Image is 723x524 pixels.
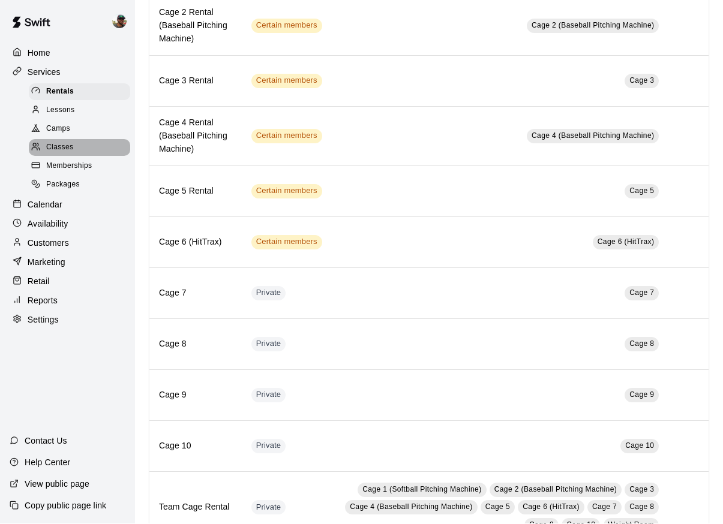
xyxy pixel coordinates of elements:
[28,218,68,230] p: Availability
[10,234,125,252] a: Customers
[25,500,106,512] p: Copy public page link
[28,47,50,59] p: Home
[523,503,580,511] span: Cage 6 (HitTrax)
[251,389,286,403] div: This service is hidden, and can only be accessed via a direct link
[46,86,74,98] span: Rentals
[10,196,125,214] a: Calendar
[159,75,232,88] h6: Cage 3 Rental
[159,338,232,351] h6: Cage 8
[29,139,135,158] a: Classes
[592,503,617,511] span: Cage 7
[110,10,135,34] div: Ben Boykin
[25,435,67,447] p: Contact Us
[28,237,69,249] p: Customers
[29,103,130,119] div: Lessons
[159,501,232,514] h6: Team Cage Rental
[29,121,130,138] div: Camps
[598,238,655,246] span: Cage 6 (HitTrax)
[494,486,617,494] span: Cage 2 (Baseball Pitching Machine)
[251,74,322,89] div: This service is visible to only customers with certain memberships. Check the service pricing for...
[251,288,286,299] span: Private
[629,289,654,297] span: Cage 7
[159,287,232,300] h6: Cage 7
[46,161,92,173] span: Memberships
[625,442,654,450] span: Cage 10
[251,185,322,199] div: This service is visible to only customers with certain memberships. Check the service pricing for...
[46,124,70,135] span: Camps
[251,237,322,248] span: Certain members
[251,131,322,142] span: Certain members
[29,101,135,120] a: Lessons
[29,140,130,156] div: Classes
[28,67,61,79] p: Services
[28,276,50,288] p: Retail
[159,185,232,198] h6: Cage 5 Rental
[251,130,322,144] div: This service is visible to only customers with certain memberships. Check the service pricing for...
[629,503,654,511] span: Cage 8
[629,486,654,494] span: Cage 3
[629,187,654,195] span: Cage 5
[25,457,70,469] p: Help Center
[10,44,125,62] a: Home
[10,64,125,82] a: Services
[10,215,125,233] a: Availability
[251,20,322,32] span: Certain members
[532,22,654,30] span: Cage 2 (Baseball Pitching Machine)
[112,14,127,29] img: Ben Boykin
[10,292,125,310] a: Reports
[629,77,654,85] span: Cage 3
[362,486,481,494] span: Cage 1 (Softball Pitching Machine)
[159,236,232,249] h6: Cage 6 (HitTrax)
[29,84,130,101] div: Rentals
[28,199,62,211] p: Calendar
[46,142,73,154] span: Classes
[251,19,322,34] div: This service is visible to only customers with certain memberships. Check the service pricing for...
[29,177,130,194] div: Packages
[46,105,75,117] span: Lessons
[251,287,286,301] div: This service is hidden, and can only be accessed via a direct link
[29,158,130,175] div: Memberships
[251,339,286,350] span: Private
[159,7,232,46] h6: Cage 2 Rental (Baseball Pitching Machine)
[159,440,232,453] h6: Cage 10
[29,83,135,101] a: Rentals
[159,389,232,402] h6: Cage 9
[251,390,286,401] span: Private
[350,503,472,511] span: Cage 4 (Baseball Pitching Machine)
[159,117,232,156] h6: Cage 4 Rental (Baseball Pitching Machine)
[251,441,286,452] span: Private
[485,503,510,511] span: Cage 5
[251,502,286,514] span: Private
[532,132,654,140] span: Cage 4 (Baseball Pitching Machine)
[251,186,322,197] span: Certain members
[629,340,654,348] span: Cage 8
[10,273,125,291] a: Retail
[29,158,135,176] a: Memberships
[629,391,654,399] span: Cage 9
[251,501,286,515] div: This service is hidden, and can only be accessed via a direct link
[29,121,135,139] a: Camps
[251,338,286,352] div: This service is hidden, and can only be accessed via a direct link
[251,236,322,250] div: This service is visible to only customers with certain memberships. Check the service pricing for...
[29,176,135,195] a: Packages
[28,295,58,307] p: Reports
[251,76,322,87] span: Certain members
[25,478,89,490] p: View public page
[28,314,59,326] p: Settings
[10,311,125,329] a: Settings
[10,254,125,272] a: Marketing
[251,439,286,454] div: This service is hidden, and can only be accessed via a direct link
[46,179,80,191] span: Packages
[28,257,65,269] p: Marketing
